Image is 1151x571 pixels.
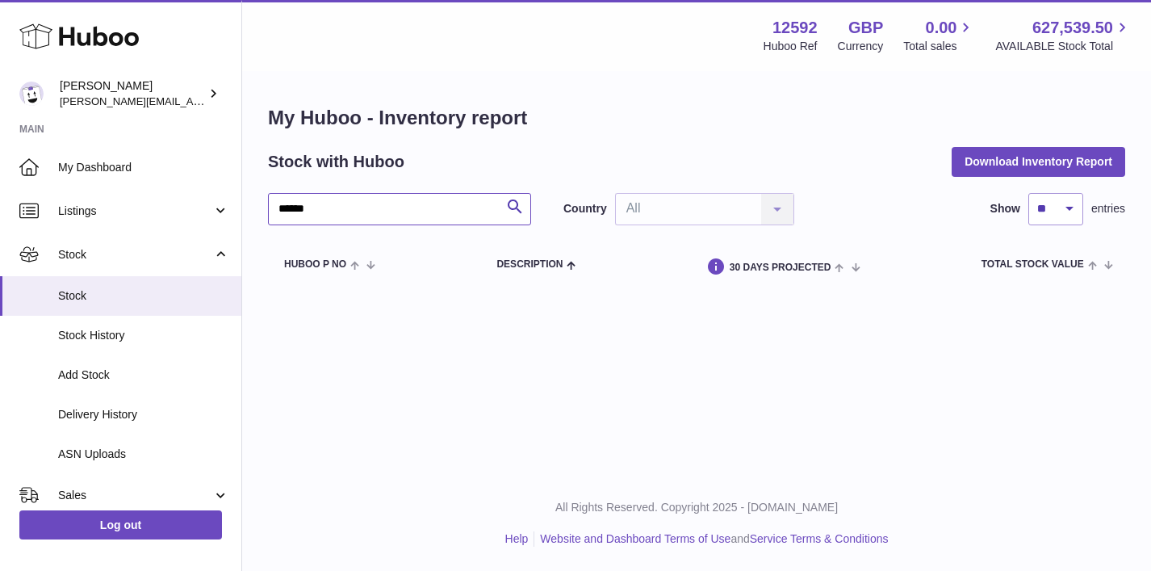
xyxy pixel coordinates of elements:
a: Help [505,532,529,545]
p: All Rights Reserved. Copyright 2025 - [DOMAIN_NAME] [255,500,1138,515]
span: Huboo P no [284,259,346,270]
div: Currency [838,39,884,54]
span: Stock [58,247,212,262]
span: My Dashboard [58,160,229,175]
strong: GBP [848,17,883,39]
a: Website and Dashboard Terms of Use [540,532,730,545]
span: 627,539.50 [1032,17,1113,39]
div: [PERSON_NAME] [60,78,205,109]
div: Huboo Ref [764,39,818,54]
a: 0.00 Total sales [903,17,975,54]
strong: 12592 [772,17,818,39]
span: Delivery History [58,407,229,422]
span: [PERSON_NAME][EMAIL_ADDRESS][DOMAIN_NAME] [60,94,324,107]
span: ASN Uploads [58,447,229,462]
span: Total stock value [981,259,1084,270]
span: Stock History [58,328,229,343]
a: Log out [19,510,222,540]
span: Add Stock [58,367,229,383]
button: Download Inventory Report [952,147,1125,176]
span: 0.00 [926,17,957,39]
h1: My Huboo - Inventory report [268,105,1125,131]
span: Description [496,259,563,270]
label: Country [563,201,607,216]
span: Listings [58,204,212,219]
li: and [534,531,888,547]
span: 30 DAYS PROJECTED [730,262,831,273]
span: Total sales [903,39,975,54]
img: alessandra@kiwivapor.com [19,82,44,106]
span: Stock [58,288,229,304]
span: AVAILABLE Stock Total [995,39,1132,54]
h2: Stock with Huboo [268,151,404,173]
label: Show [990,201,1020,216]
a: Service Terms & Conditions [750,532,889,545]
a: 627,539.50 AVAILABLE Stock Total [995,17,1132,54]
span: Sales [58,488,212,503]
span: entries [1091,201,1125,216]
